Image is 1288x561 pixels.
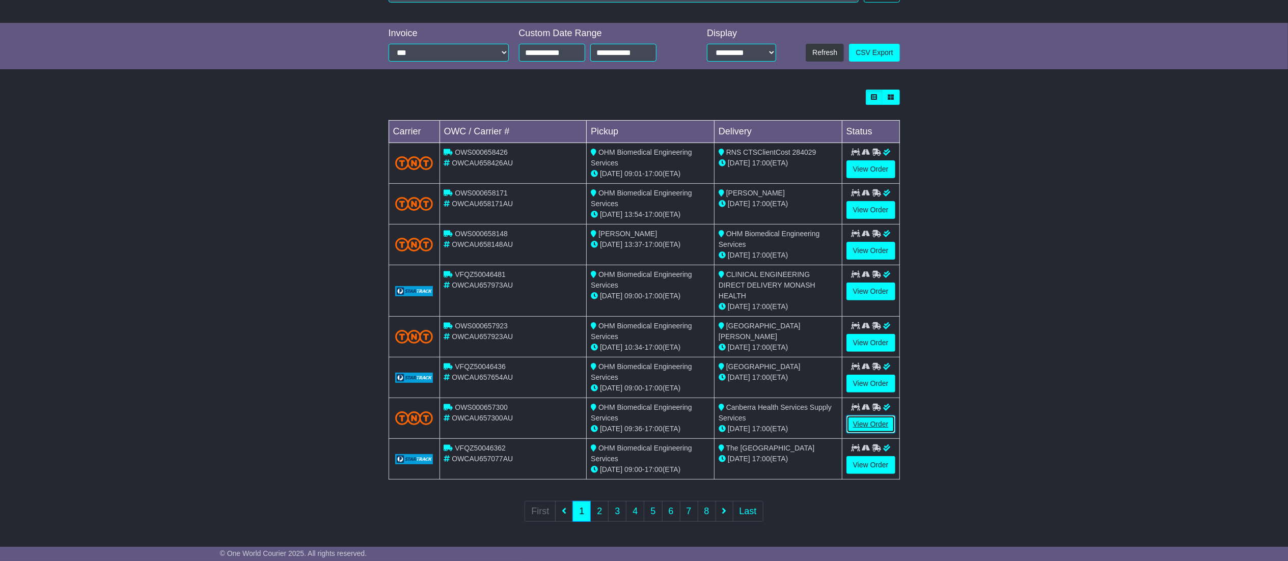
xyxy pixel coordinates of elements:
img: TNT_Domestic.png [395,330,433,344]
div: - (ETA) [591,291,710,301]
span: VFQZ50046481 [455,270,506,278]
div: - (ETA) [591,239,710,250]
span: OHM Biomedical Engineering Services [591,444,692,463]
div: Custom Date Range [519,28,682,39]
span: 09:01 [624,170,642,178]
a: View Order [846,334,895,352]
span: 10:34 [624,343,642,351]
span: [DATE] [728,302,750,311]
span: OWCAU657654AU [452,373,513,381]
a: 3 [608,501,626,522]
div: - (ETA) [591,424,710,434]
span: OWCAU657923AU [452,332,513,341]
a: 4 [626,501,644,522]
span: [DATE] [600,425,622,433]
span: 17:00 [752,251,770,259]
a: View Order [846,242,895,260]
span: [DATE] [600,292,622,300]
a: View Order [846,160,895,178]
span: [PERSON_NAME] [598,230,657,238]
span: OWS000658171 [455,189,508,197]
div: (ETA) [719,372,838,383]
td: Carrier [389,121,440,143]
span: 17:00 [752,302,770,311]
span: 09:00 [624,465,642,473]
span: OWCAU657973AU [452,281,513,289]
span: 17:00 [645,170,663,178]
span: [DATE] [728,373,750,381]
img: GetCarrierServiceLogo [395,454,433,464]
a: View Order [846,415,895,433]
span: OWCAU658148AU [452,240,513,248]
span: VFQZ50046362 [455,444,506,452]
a: 7 [680,501,698,522]
div: - (ETA) [591,209,710,220]
span: 17:00 [752,159,770,167]
span: OWCAU658171AU [452,200,513,208]
div: - (ETA) [591,169,710,179]
span: OHM Biomedical Engineering Services [591,189,692,208]
span: OWS000657300 [455,403,508,411]
a: 8 [698,501,716,522]
span: [DATE] [600,343,622,351]
span: CLINICAL ENGINEERING DIRECT DELIVERY MONASH HEALTH [719,270,815,300]
td: Pickup [587,121,715,143]
span: [GEOGRAPHIC_DATA][PERSON_NAME] [719,322,801,341]
td: Status [842,121,899,143]
span: 17:00 [645,465,663,473]
span: OHM Biomedical Engineering Services [591,362,692,381]
span: [DATE] [600,384,622,392]
div: Display [707,28,776,39]
span: RNS CTSClientCost 284029 [726,148,816,156]
a: 5 [644,501,662,522]
span: [DATE] [728,343,750,351]
span: VFQZ50046436 [455,362,506,371]
span: 17:00 [752,343,770,351]
span: OWS000657923 [455,322,508,330]
span: 17:00 [645,210,663,218]
span: 09:36 [624,425,642,433]
span: [DATE] [728,425,750,433]
span: The [GEOGRAPHIC_DATA] [726,444,815,452]
div: - (ETA) [591,383,710,394]
a: 1 [572,501,591,522]
img: GetCarrierServiceLogo [395,373,433,383]
a: Last [733,501,763,522]
div: (ETA) [719,342,838,353]
span: OWS000658426 [455,148,508,156]
span: OWCAU658426AU [452,159,513,167]
a: 6 [662,501,680,522]
span: 13:37 [624,240,642,248]
td: Delivery [714,121,842,143]
div: (ETA) [719,250,838,261]
div: (ETA) [719,301,838,312]
span: [DATE] [728,200,750,208]
span: [GEOGRAPHIC_DATA] [726,362,801,371]
span: [DATE] [728,455,750,463]
div: (ETA) [719,424,838,434]
span: OHM Biomedical Engineering Services [591,148,692,167]
span: 13:54 [624,210,642,218]
span: OWS000658148 [455,230,508,238]
span: 17:00 [752,425,770,433]
div: Invoice [389,28,509,39]
span: OHM Biomedical Engineering Services [591,403,692,422]
span: [DATE] [600,465,622,473]
span: © One World Courier 2025. All rights reserved. [220,549,367,557]
img: GetCarrierServiceLogo [395,286,433,296]
span: 17:00 [752,455,770,463]
a: CSV Export [849,44,899,62]
button: Refresh [806,44,844,62]
img: TNT_Domestic.png [395,156,433,170]
span: 09:00 [624,384,642,392]
span: [PERSON_NAME] [726,189,785,197]
span: Canberra Health Services Supply Services [719,403,832,422]
div: (ETA) [719,158,838,169]
span: OHM Biomedical Engineering Services [591,322,692,341]
span: [DATE] [600,210,622,218]
a: View Order [846,456,895,474]
img: TNT_Domestic.png [395,411,433,425]
a: View Order [846,375,895,392]
a: View Order [846,201,895,219]
span: 17:00 [645,292,663,300]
